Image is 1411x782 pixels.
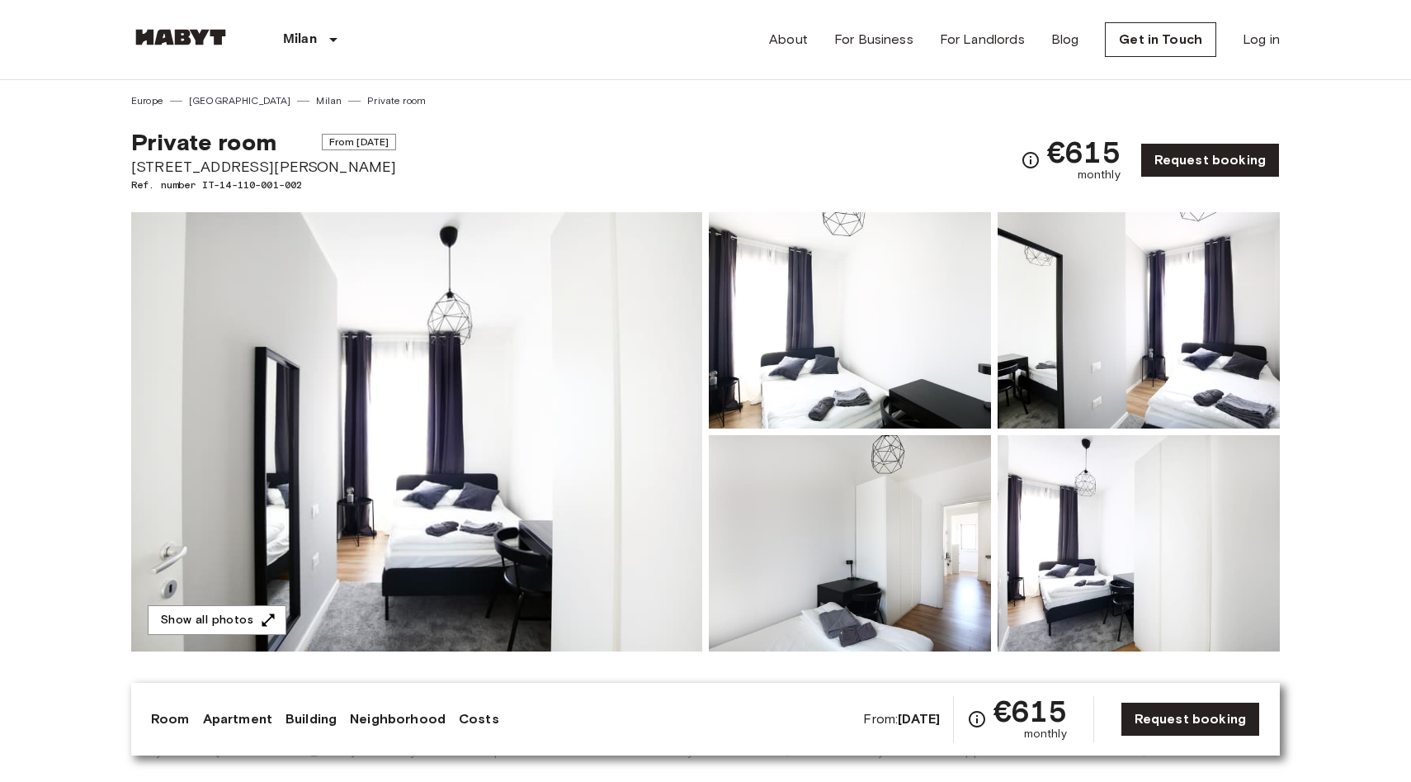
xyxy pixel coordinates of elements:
a: Get in Touch [1105,22,1216,57]
span: €615 [993,696,1067,726]
span: [STREET_ADDRESS][PERSON_NAME] [131,156,396,178]
span: From [DATE] [322,134,397,150]
img: Picture of unit IT-14-110-001-002 [709,435,991,652]
a: Neighborhood [350,709,446,729]
a: Blog [1051,30,1079,50]
span: From: [863,710,940,728]
a: Europe [131,93,163,108]
a: Room [151,709,190,729]
a: For Business [834,30,913,50]
img: Habyt [131,29,230,45]
p: Milan [283,30,317,50]
a: Milan [316,93,342,108]
a: About [769,30,808,50]
img: Picture of unit IT-14-110-001-002 [709,212,991,429]
img: Marketing picture of unit IT-14-110-001-002 [131,212,702,652]
svg: Check cost overview for full price breakdown. Please note that discounts apply to new joiners onl... [1021,150,1041,170]
span: Private room [131,128,276,156]
a: Request booking [1121,702,1260,737]
a: For Landlords [940,30,1025,50]
span: €615 [1047,137,1121,167]
span: Ref. number IT-14-110-001-002 [131,178,396,192]
img: Picture of unit IT-14-110-001-002 [998,212,1280,429]
a: Costs [459,709,499,729]
button: Show all photos [148,605,286,636]
a: [GEOGRAPHIC_DATA] [189,93,291,108]
a: Building [286,709,337,729]
b: [DATE] [898,711,940,727]
span: monthly [1024,726,1067,742]
a: Request booking [1140,143,1280,178]
img: Picture of unit IT-14-110-001-002 [998,435,1280,652]
a: Log in [1243,30,1280,50]
a: Private room [367,93,426,108]
svg: Check cost overview for full price breakdown. Please note that discounts apply to new joiners onl... [967,709,987,729]
span: monthly [1078,167,1121,183]
a: Apartment [203,709,272,729]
